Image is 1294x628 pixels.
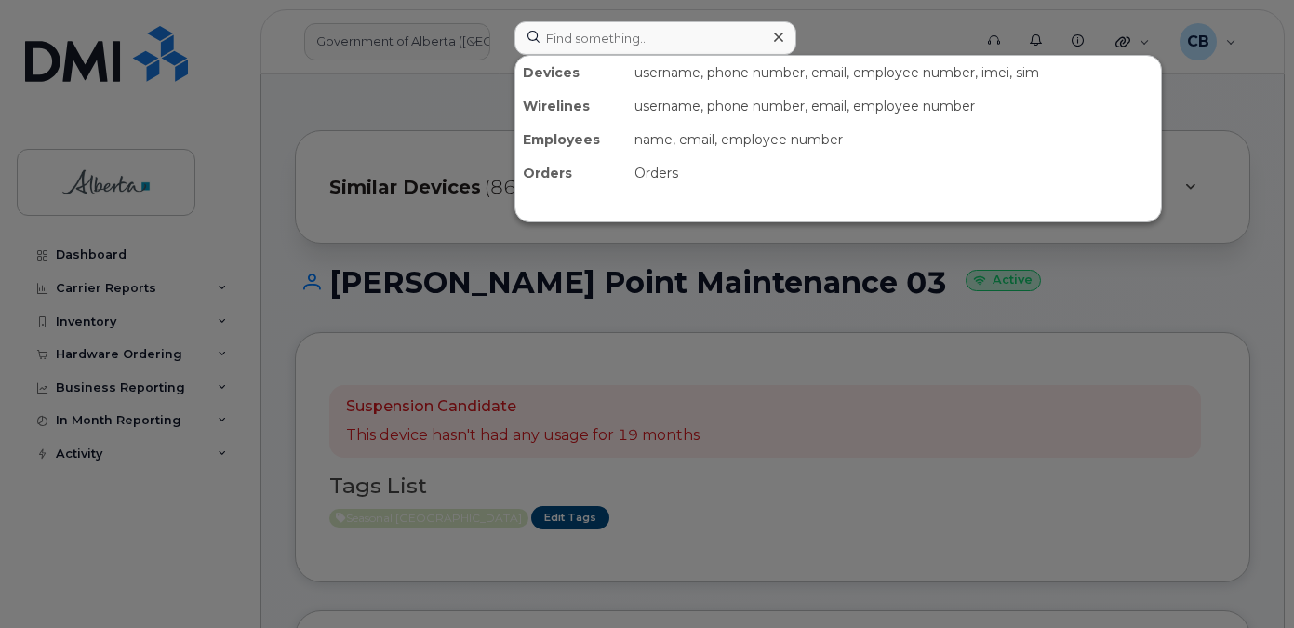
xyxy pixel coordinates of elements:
[627,56,1161,89] div: username, phone number, email, employee number, imei, sim
[627,123,1161,156] div: name, email, employee number
[515,89,627,123] div: Wirelines
[515,156,627,190] div: Orders
[627,156,1161,190] div: Orders
[627,89,1161,123] div: username, phone number, email, employee number
[515,123,627,156] div: Employees
[515,56,627,89] div: Devices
